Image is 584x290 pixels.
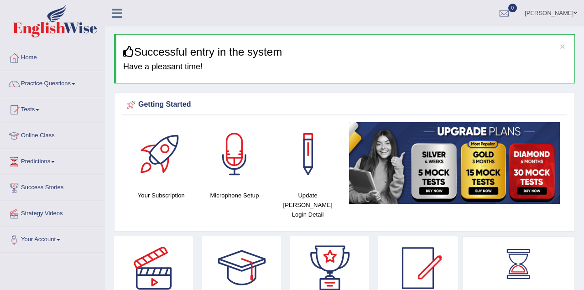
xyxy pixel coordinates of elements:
[123,46,568,58] h3: Successful entry in the system
[125,98,564,112] div: Getting Started
[0,123,104,146] a: Online Class
[0,201,104,224] a: Strategy Videos
[203,191,267,200] h4: Microphone Setup
[560,41,565,51] button: ×
[0,149,104,172] a: Predictions
[0,71,104,94] a: Practice Questions
[123,62,568,72] h4: Have a pleasant time!
[276,191,340,219] h4: Update [PERSON_NAME] Login Detail
[0,175,104,198] a: Success Stories
[0,45,104,68] a: Home
[349,122,560,204] img: small5.jpg
[0,227,104,250] a: Your Account
[129,191,193,200] h4: Your Subscription
[508,4,517,12] span: 0
[0,97,104,120] a: Tests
